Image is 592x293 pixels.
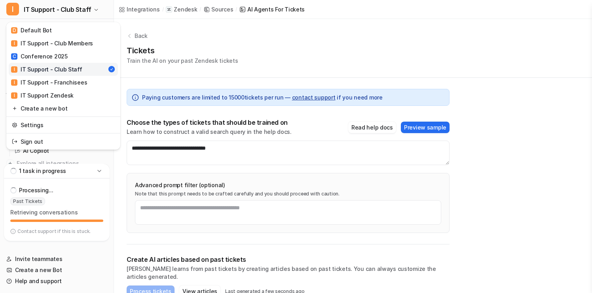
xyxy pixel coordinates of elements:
[9,118,118,131] a: Settings
[12,104,17,113] img: reset
[11,65,82,73] div: IT Support - Club Staff
[9,102,118,115] a: Create a new bot
[11,78,87,86] div: IT Support - Franchisees
[24,4,91,15] span: IT Support - Club Staff
[6,3,19,15] span: I
[11,39,93,47] div: IT Support - Club Members
[11,79,17,86] span: I
[11,27,17,34] span: D
[9,135,118,148] a: Sign out
[12,121,17,129] img: reset
[12,137,17,146] img: reset
[11,91,74,100] div: IT Support Zendesk
[6,22,120,150] div: IIT Support - Club Staff
[11,53,17,60] span: C
[11,66,17,73] span: I
[11,40,17,47] span: I
[11,52,68,60] div: Conference 2025
[11,92,17,99] span: I
[11,26,52,34] div: Default Bot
